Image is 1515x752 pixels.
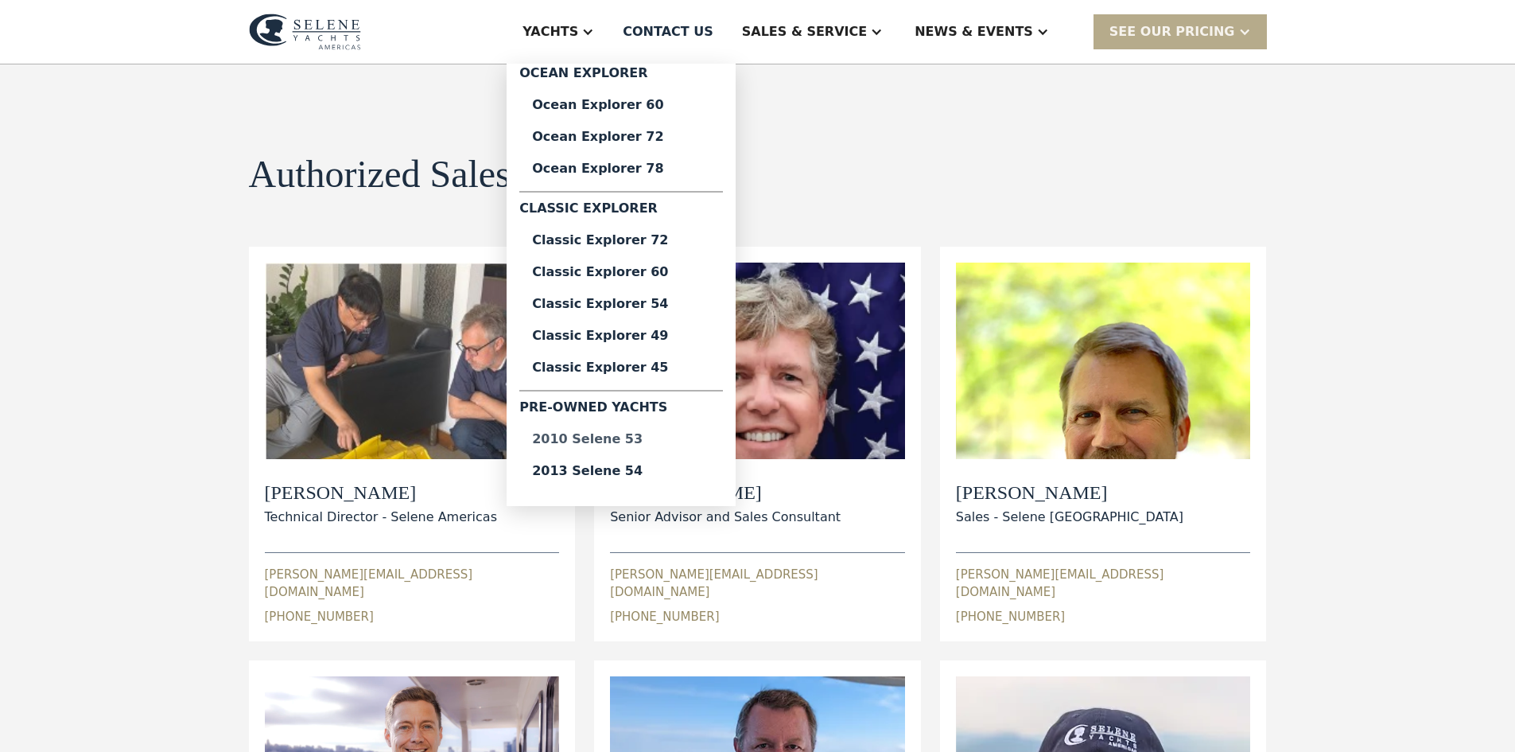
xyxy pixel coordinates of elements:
[519,455,723,487] a: 2013 Selene 54
[519,89,723,121] a: Ocean Explorer 60
[956,263,1251,625] div: [PERSON_NAME]Sales - Selene [GEOGRAPHIC_DATA][PERSON_NAME][EMAIL_ADDRESS][DOMAIN_NAME][PHONE_NUMBER]
[532,433,710,446] div: 2010 Selene 53
[265,263,560,625] div: [PERSON_NAME]Technical Director - Selene Americas[PERSON_NAME][EMAIL_ADDRESS][DOMAIN_NAME][PHONE_...
[532,131,710,143] div: Ocean Explorer 72
[532,162,710,175] div: Ocean Explorer 78
[532,234,710,247] div: Classic Explorer 72
[519,288,723,320] a: Classic Explorer 54
[532,99,710,111] div: Ocean Explorer 60
[265,508,497,527] div: Technical Director - Selene Americas
[532,465,710,477] div: 2013 Selene 54
[532,266,710,279] div: Classic Explorer 60
[519,224,723,256] a: Classic Explorer 72
[519,398,723,423] div: Pre-Owned Yachts
[519,423,723,455] a: 2010 Selene 53
[519,320,723,352] a: Classic Explorer 49
[265,481,497,505] h2: [PERSON_NAME]
[249,154,511,196] h1: Authorized Sales
[519,256,723,288] a: Classic Explorer 60
[623,22,713,41] div: Contact US
[915,22,1033,41] div: News & EVENTS
[507,64,736,506] nav: Yachts
[956,608,1065,626] div: [PHONE_NUMBER]
[532,298,710,310] div: Classic Explorer 54
[610,566,905,602] div: [PERSON_NAME][EMAIL_ADDRESS][DOMAIN_NAME]
[610,508,841,527] div: Senior Advisor and Sales Consultant
[519,64,723,89] div: Ocean Explorer
[1109,22,1235,41] div: SEE Our Pricing
[519,153,723,185] a: Ocean Explorer 78
[265,608,374,626] div: [PHONE_NUMBER]
[956,508,1183,527] div: Sales - Selene [GEOGRAPHIC_DATA]
[519,199,723,224] div: Classic Explorer
[522,22,578,41] div: Yachts
[610,608,719,626] div: [PHONE_NUMBER]
[742,22,867,41] div: Sales & Service
[249,14,361,50] img: logo
[610,263,905,625] div: [PERSON_NAME]Senior Advisor and Sales Consultant[PERSON_NAME][EMAIL_ADDRESS][DOMAIN_NAME][PHONE_N...
[956,566,1251,602] div: [PERSON_NAME][EMAIL_ADDRESS][DOMAIN_NAME]
[532,329,710,342] div: Classic Explorer 49
[519,352,723,384] a: Classic Explorer 45
[265,566,560,602] div: [PERSON_NAME][EMAIL_ADDRESS][DOMAIN_NAME]
[519,121,723,153] a: Ocean Explorer 72
[532,361,710,374] div: Classic Explorer 45
[956,481,1183,505] h2: [PERSON_NAME]
[1094,14,1267,49] div: SEE Our Pricing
